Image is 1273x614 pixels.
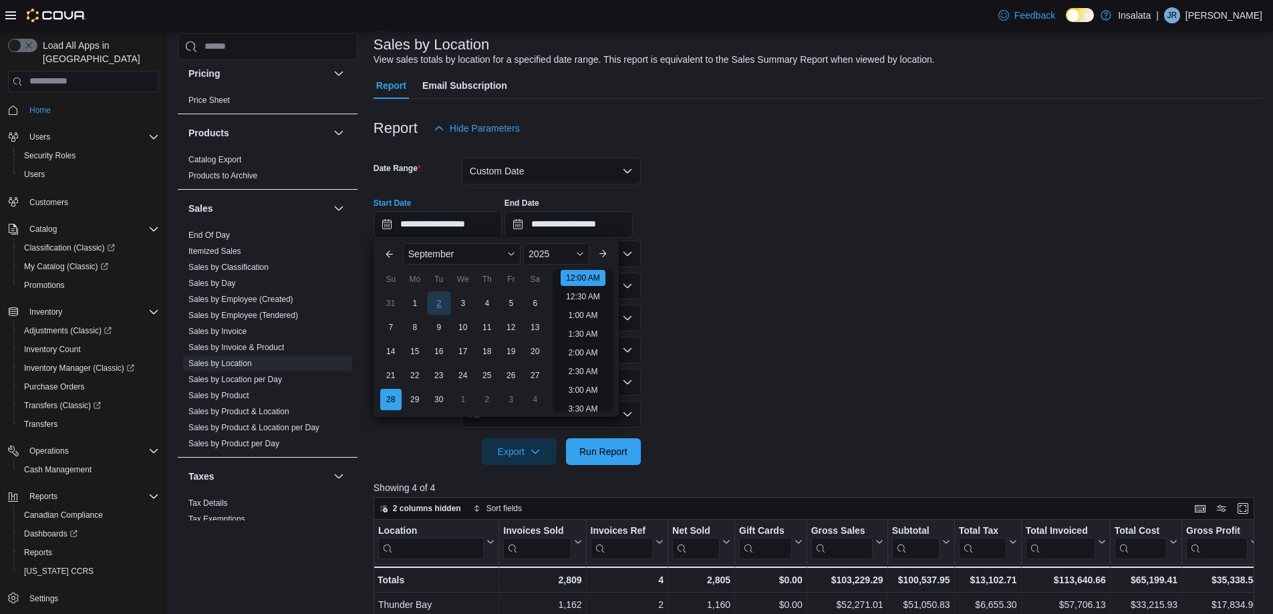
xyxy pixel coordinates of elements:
[672,525,720,538] div: Net Sold
[188,358,252,369] span: Sales by Location
[1186,525,1248,538] div: Gross Profit
[188,311,298,320] a: Sales by Employee (Tendered)
[24,566,94,577] span: [US_STATE] CCRS
[29,593,58,604] span: Settings
[24,325,112,336] span: Adjustments (Classic)
[1156,7,1159,23] p: |
[24,400,101,411] span: Transfers (Classic)
[1066,8,1094,22] input: Dark Mode
[462,158,641,184] button: Custom Date
[374,53,935,67] div: View sales totals by location for a specified date range. This report is equivalent to the Sales ...
[374,500,466,516] button: 2 columns hidden
[374,120,418,136] h3: Report
[24,221,159,237] span: Catalog
[374,481,1264,494] p: Showing 4 of 4
[27,9,86,22] img: Cova
[452,269,474,290] div: We
[188,407,289,416] a: Sales by Product & Location
[13,146,164,165] button: Security Roles
[3,128,164,146] button: Users
[525,269,546,290] div: Sa
[404,365,426,386] div: day-22
[739,572,803,588] div: $0.00
[739,525,792,538] div: Gift Cards
[380,293,402,314] div: day-31
[501,365,522,386] div: day-26
[13,460,164,479] button: Cash Management
[739,525,803,559] button: Gift Cards
[553,270,613,412] ul: Time
[379,291,547,412] div: September, 2025
[811,525,883,559] button: Gross Sales
[19,259,114,275] a: My Catalog (Classic)
[503,525,571,538] div: Invoices Sold
[490,438,549,465] span: Export
[188,438,279,449] span: Sales by Product per Day
[891,597,950,613] div: $51,050.83
[374,37,490,53] h3: Sales by Location
[525,293,546,314] div: day-6
[958,525,1006,538] div: Total Tax
[19,526,159,542] span: Dashboards
[3,192,164,211] button: Customers
[622,313,633,323] button: Open list of options
[188,96,230,105] a: Price Sheet
[19,526,83,542] a: Dashboards
[19,379,159,395] span: Purchase Orders
[563,307,603,323] li: 1:00 AM
[19,277,159,293] span: Promotions
[1167,7,1177,23] span: JR
[1114,525,1177,559] button: Total Cost
[891,572,950,588] div: $100,537.95
[188,310,298,321] span: Sales by Employee (Tendered)
[427,291,450,315] div: day-2
[13,524,164,543] a: Dashboards
[19,398,159,414] span: Transfers (Classic)
[408,249,454,259] span: September
[525,365,546,386] div: day-27
[403,243,521,265] div: Button. Open the month selector. September is currently selected.
[561,289,605,305] li: 12:30 AM
[1025,525,1095,538] div: Total Invoiced
[188,406,289,417] span: Sales by Product & Location
[811,525,872,559] div: Gross Sales
[378,572,494,588] div: Totals
[672,525,720,559] div: Net Sold
[29,224,57,235] span: Catalog
[178,152,358,189] div: Products
[3,487,164,506] button: Reports
[188,230,230,241] span: End Of Day
[1114,572,1177,588] div: $65,199.41
[378,525,494,559] button: Location
[374,163,421,174] label: Date Range
[811,525,872,538] div: Gross Sales
[19,507,108,523] a: Canadian Compliance
[19,563,159,579] span: Washington CCRS
[188,439,279,448] a: Sales by Product per Day
[188,278,236,289] span: Sales by Day
[29,446,69,456] span: Operations
[378,597,494,613] div: Thunder Bay
[188,126,229,140] h3: Products
[188,359,252,368] a: Sales by Location
[24,464,92,475] span: Cash Management
[19,360,140,376] a: Inventory Manager (Classic)
[188,326,247,337] span: Sales by Invoice
[29,491,57,502] span: Reports
[428,115,525,142] button: Hide Parameters
[24,363,134,373] span: Inventory Manager (Classic)
[24,381,85,392] span: Purchase Orders
[188,343,284,352] a: Sales by Invoice & Product
[811,572,883,588] div: $103,229.29
[19,148,81,164] a: Security Roles
[378,525,484,559] div: Location
[1025,572,1105,588] div: $113,640.66
[24,243,115,253] span: Classification (Classic)
[13,276,164,295] button: Promotions
[24,194,74,210] a: Customers
[13,239,164,257] a: Classification (Classic)
[1186,525,1248,559] div: Gross Profit
[1114,525,1166,559] div: Total Cost
[19,240,159,256] span: Classification (Classic)
[590,525,652,538] div: Invoices Ref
